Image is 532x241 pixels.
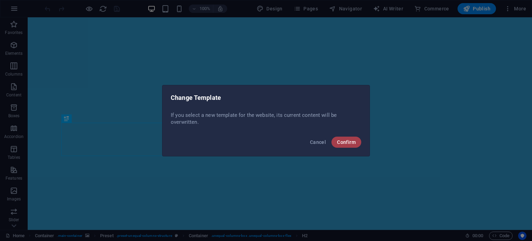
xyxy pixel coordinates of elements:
p: If you select a new template for the website, its current content will be overwritten. [171,112,361,126]
span: Confirm [337,139,356,145]
button: Confirm [331,137,361,148]
button: Cancel [307,137,329,148]
span: Cancel [310,139,326,145]
h2: Change Template [171,94,361,102]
